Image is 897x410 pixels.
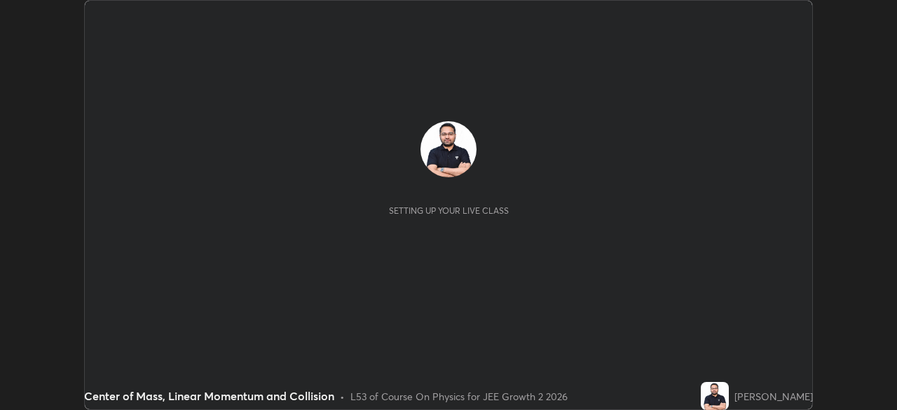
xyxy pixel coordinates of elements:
div: Center of Mass, Linear Momentum and Collision [84,388,334,404]
div: L53 of Course On Physics for JEE Growth 2 2026 [350,389,568,404]
img: 75b7adc8d7144db7b3983a723ea8425d.jpg [420,121,477,177]
img: 75b7adc8d7144db7b3983a723ea8425d.jpg [701,382,729,410]
div: • [340,389,345,404]
div: [PERSON_NAME] [734,389,813,404]
div: Setting up your live class [389,205,509,216]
